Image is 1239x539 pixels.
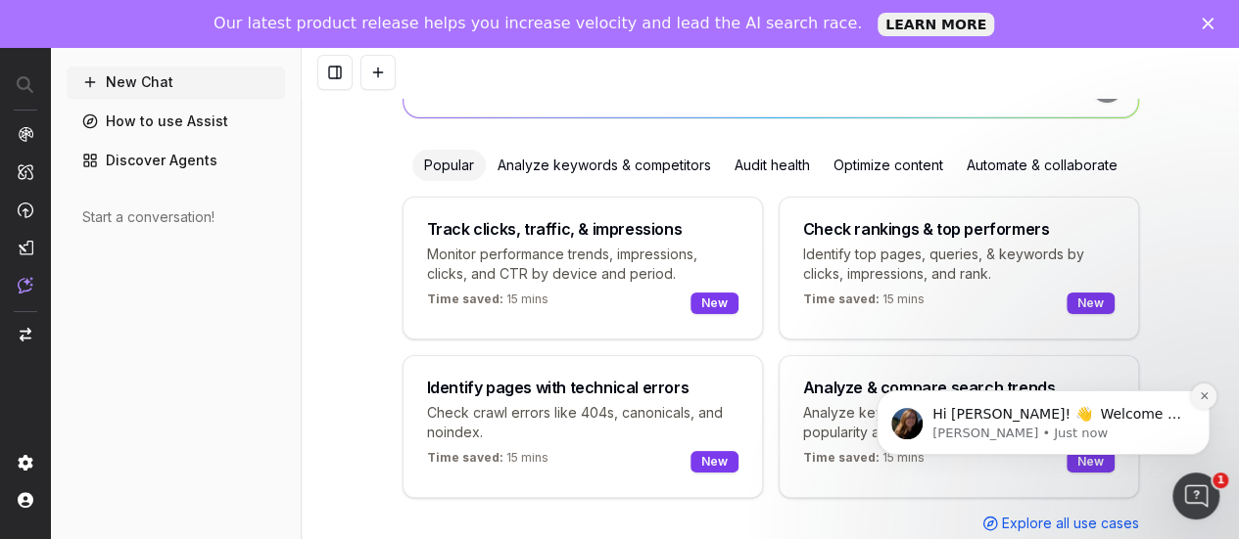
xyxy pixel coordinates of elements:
a: LEARN MORE [878,13,994,36]
img: Studio [18,240,33,255]
img: Intelligence [18,163,33,180]
img: Analytics [18,126,33,142]
button: New Chat [67,67,285,98]
span: Time saved: [427,450,503,465]
div: Audit health [723,150,822,181]
p: Monitor performance trends, impressions, clicks, and CTR by device and period. [427,245,739,284]
p: 15 mins [803,450,925,473]
span: Explore all use cases [1002,514,1139,533]
img: Switch project [20,328,31,341]
p: Hi [PERSON_NAME]! 👋 Welcome to Botify chat support! Have a question? Reply to this message and ou... [85,137,338,157]
div: Automate & collaborate [955,150,1129,181]
span: Time saved: [803,292,880,306]
p: Identify top pages, queries, & keywords by clicks, impressions, and rank. [803,245,1115,284]
p: 15 mins [427,450,548,473]
span: Time saved: [803,450,880,465]
img: Setting [18,455,33,471]
iframe: Intercom live chat [1172,472,1219,519]
div: Our latest product release helps you increase velocity and lead the AI search race. [214,14,862,33]
p: Message from Laura, sent Just now [85,157,338,174]
div: Identify pages with technical errors [427,380,690,395]
img: Activation [18,202,33,218]
a: Explore all use cases [982,514,1139,533]
span: 1 [1213,472,1228,488]
p: 15 mins [427,292,548,315]
div: message notification from Laura, Just now. Hi Junn Cheng! 👋 Welcome to Botify chat support! Have ... [29,122,362,187]
span: Time saved: [427,292,503,306]
button: Dismiss notification [344,115,369,141]
a: How to use Assist [67,106,285,137]
a: Discover Agents [67,145,285,176]
div: New [691,292,739,314]
div: Optimize content [822,150,955,181]
iframe: Intercom notifications message [847,268,1239,486]
p: 15 mins [803,292,925,315]
div: Start a conversation! [82,207,269,227]
div: Track clicks, traffic, & impressions [427,221,683,237]
p: Analyze keyword trends over time to compare popularity and detect seasonality shifts. [803,403,1115,442]
div: Popular [412,150,486,181]
div: New [691,451,739,472]
div: Check rankings & top performers [803,221,1050,237]
div: Analyze keywords & competitors [486,150,723,181]
img: Profile image for Laura [44,140,75,171]
img: My account [18,492,33,508]
div: Close [1202,18,1221,29]
img: Assist [18,277,33,293]
p: Check crawl errors like 404s, canonicals, and noindex. [427,403,739,442]
div: Analyze & compare search trends [803,380,1056,395]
